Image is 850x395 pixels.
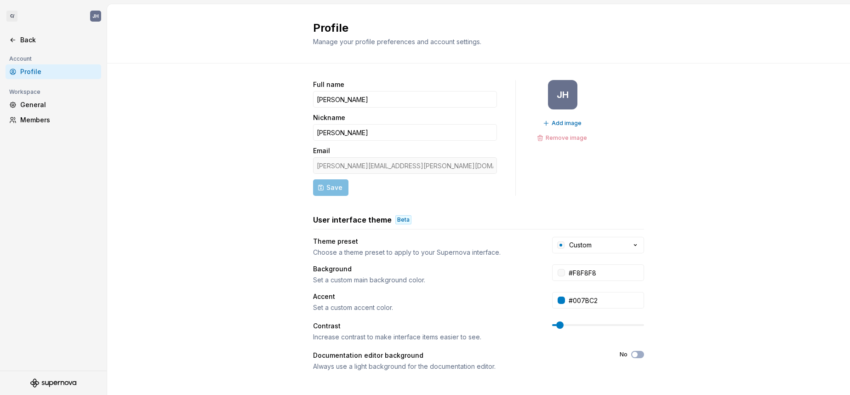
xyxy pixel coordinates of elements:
[6,113,101,127] a: Members
[313,38,481,46] span: Manage your profile preferences and account settings.
[313,237,536,246] div: Theme preset
[6,64,101,79] a: Profile
[20,67,97,76] div: Profile
[620,351,628,358] label: No
[20,115,97,125] div: Members
[565,292,644,309] input: #104FC6
[552,237,644,253] button: Custom
[313,214,392,225] h3: User interface theme
[20,35,97,45] div: Back
[313,21,633,35] h2: Profile
[313,332,536,342] div: Increase contrast to make interface items easier to see.
[313,113,345,122] label: Nickname
[92,12,99,20] div: JH
[6,97,101,112] a: General
[313,80,344,89] label: Full name
[313,264,536,274] div: Background
[6,53,35,64] div: Account
[540,117,586,130] button: Add image
[30,378,76,388] svg: Supernova Logo
[6,33,101,47] a: Back
[552,120,582,127] span: Add image
[313,303,536,312] div: Set a custom accent color.
[6,11,17,22] div: C/
[2,6,105,26] button: C/JH
[6,86,44,97] div: Workspace
[395,215,411,224] div: Beta
[569,240,592,250] div: Custom
[313,292,536,301] div: Accent
[313,362,603,371] div: Always use a light background for the documentation editor.
[313,351,603,360] div: Documentation editor background
[557,91,569,98] div: JH
[565,264,644,281] input: #FFFFFF
[313,275,536,285] div: Set a custom main background color.
[313,248,536,257] div: Choose a theme preset to apply to your Supernova interface.
[20,100,97,109] div: General
[313,146,330,155] label: Email
[313,321,536,331] div: Contrast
